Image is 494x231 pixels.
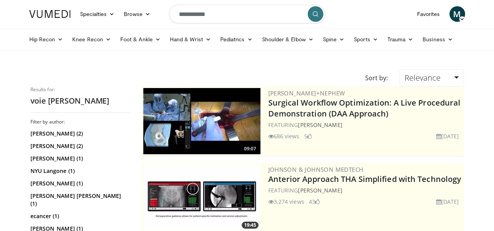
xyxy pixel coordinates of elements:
[119,6,155,22] a: Browse
[304,132,312,140] li: 5
[68,32,116,47] a: Knee Recon
[30,155,128,162] a: [PERSON_NAME] (1)
[29,10,71,18] img: VuMedi Logo
[169,5,325,23] input: Search topics, interventions
[30,167,128,175] a: NYU Langone (1)
[318,32,349,47] a: Spine
[268,132,300,140] li: 686 views
[309,197,320,206] li: 43
[75,6,119,22] a: Specialties
[405,72,440,83] span: Relevance
[216,32,257,47] a: Pediatrics
[30,130,128,138] a: [PERSON_NAME] (2)
[436,132,459,140] li: [DATE]
[268,186,462,194] div: FEATURING
[30,180,128,187] a: [PERSON_NAME] (1)
[30,119,130,125] h3: Filter by author:
[25,32,68,47] a: Hip Recon
[412,6,445,22] a: Favorites
[116,32,165,47] a: Foot & Ankle
[143,88,260,154] a: 09:07
[242,145,259,152] span: 09:07
[268,197,304,206] li: 3,274 views
[30,86,130,93] p: Results for:
[298,121,342,129] a: [PERSON_NAME]
[399,69,464,86] a: Relevance
[165,32,216,47] a: Hand & Wrist
[359,69,394,86] div: Sort by:
[30,96,130,106] h2: voie [PERSON_NAME]
[257,32,318,47] a: Shoulder & Elbow
[30,142,128,150] a: [PERSON_NAME] (2)
[268,121,462,129] div: FEATURING
[298,187,342,194] a: [PERSON_NAME]
[30,212,128,220] a: ecancer (1)
[418,32,458,47] a: Business
[449,6,465,22] a: M
[436,197,459,206] li: [DATE]
[143,164,260,231] a: 19:45
[383,32,418,47] a: Trauma
[143,88,260,154] img: bcfc90b5-8c69-4b20-afee-af4c0acaf118.300x170_q85_crop-smart_upscale.jpg
[30,192,128,208] a: [PERSON_NAME] [PERSON_NAME] (1)
[268,97,461,119] a: Surgical Workflow Optimization: A Live Procedural Demonstration (DAA Approach)
[268,166,364,173] a: Johnson & Johnson MedTech
[242,222,259,229] span: 19:45
[143,164,260,231] img: 06bb1c17-1231-4454-8f12-6191b0b3b81a.300x170_q85_crop-smart_upscale.jpg
[268,174,462,184] a: Anterior Approach THA Simplified with Technology
[268,89,345,97] a: [PERSON_NAME]+Nephew
[349,32,383,47] a: Sports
